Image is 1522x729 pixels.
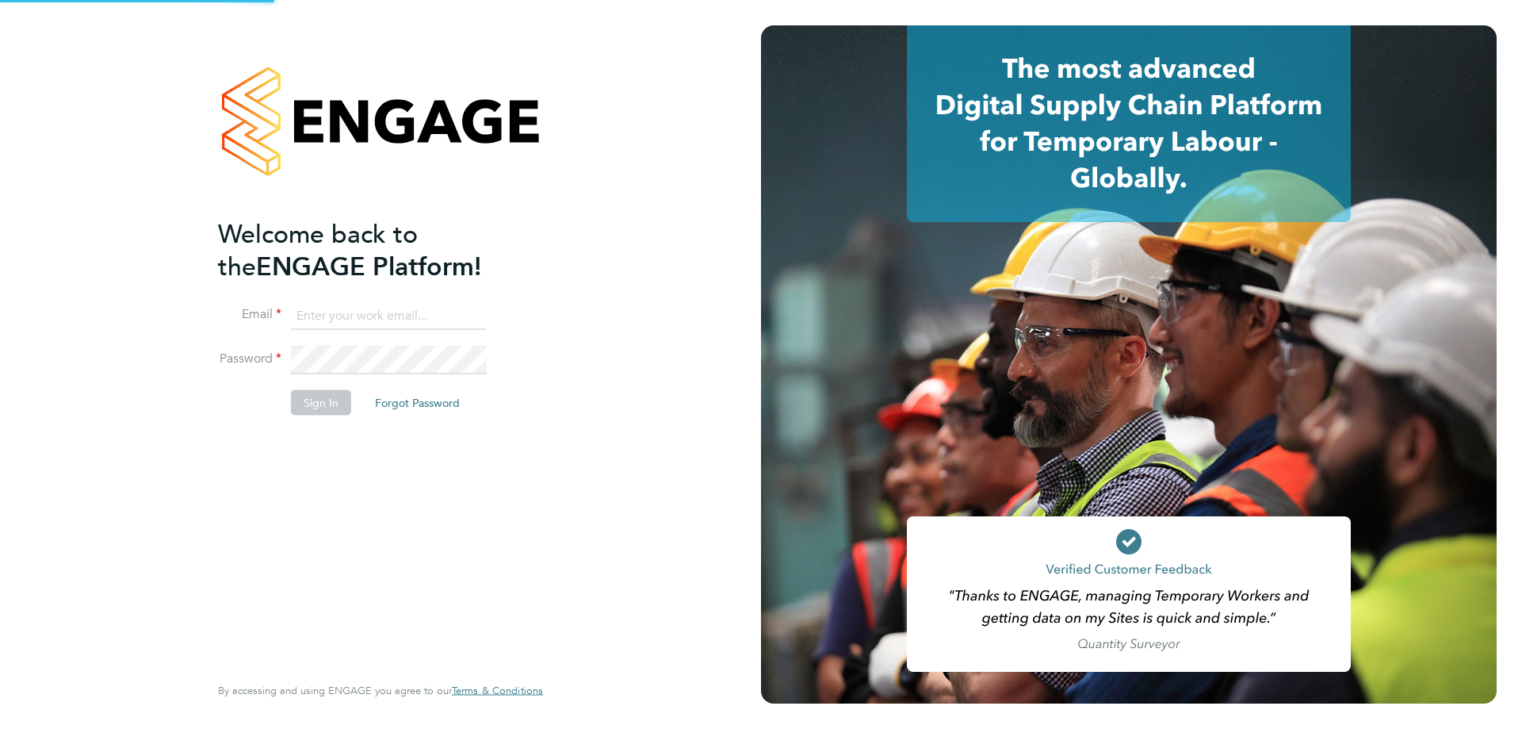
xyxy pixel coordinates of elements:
label: Email [218,306,281,323]
span: Welcome back to the [218,218,418,282]
input: Enter your work email... [291,301,487,330]
button: Forgot Password [362,390,472,416]
button: Sign In [291,390,351,416]
span: By accessing and using ENGAGE you agree to our [218,684,543,697]
label: Password [218,351,281,367]
a: Terms & Conditions [452,685,543,697]
h2: ENGAGE Platform! [218,217,527,282]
